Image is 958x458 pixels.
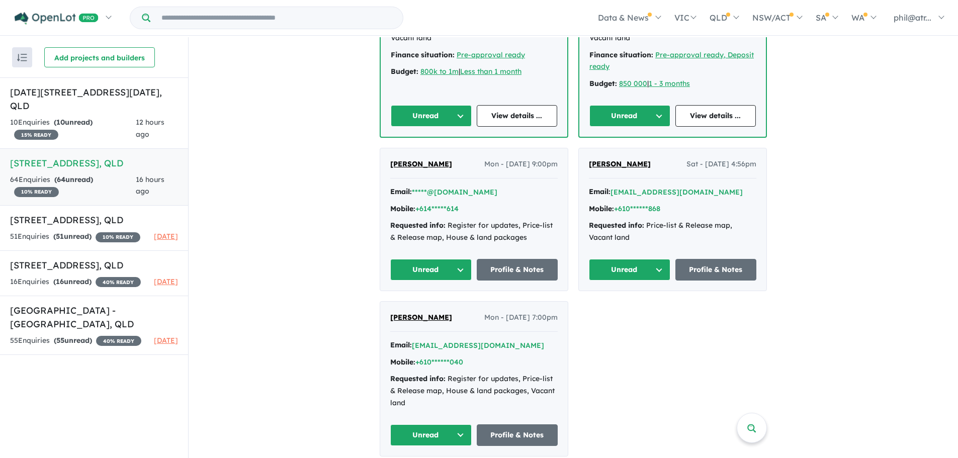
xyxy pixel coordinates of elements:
[391,105,472,127] button: Unread
[54,336,92,345] strong: ( unread)
[619,79,647,88] a: 850 000
[412,340,544,351] button: [EMAIL_ADDRESS][DOMAIN_NAME]
[390,357,415,367] strong: Mobile:
[14,187,59,197] span: 10 % READY
[53,277,92,286] strong: ( unread)
[15,12,99,25] img: Openlot PRO Logo White
[10,174,136,198] div: 64 Enquir ies
[390,312,452,324] a: [PERSON_NAME]
[686,158,756,170] span: Sat - [DATE] 4:56pm
[390,340,412,349] strong: Email:
[391,50,455,59] strong: Finance situation:
[53,232,92,241] strong: ( unread)
[589,158,651,170] a: [PERSON_NAME]
[391,67,418,76] strong: Budget:
[589,187,611,196] strong: Email:
[10,258,178,272] h5: [STREET_ADDRESS] , QLD
[390,221,446,230] strong: Requested info:
[10,304,178,331] h5: [GEOGRAPHIC_DATA] - [GEOGRAPHIC_DATA] , QLD
[96,277,141,287] span: 40 % READY
[56,232,64,241] span: 51
[154,336,178,345] span: [DATE]
[56,118,65,127] span: 10
[57,175,65,184] span: 64
[10,231,140,243] div: 51 Enquir ies
[589,204,614,213] strong: Mobile:
[457,50,525,59] a: Pre-approval ready
[675,259,757,281] a: Profile & Notes
[390,204,415,213] strong: Mobile:
[611,187,743,198] button: [EMAIL_ADDRESS][DOMAIN_NAME]
[420,67,459,76] a: 800k to 1m
[589,259,670,281] button: Unread
[589,220,756,244] div: Price-list & Release map, Vacant land
[589,105,670,127] button: Unread
[390,259,472,281] button: Unread
[152,7,401,29] input: Try estate name, suburb, builder or developer
[10,276,141,288] div: 16 Enquir ies
[460,67,521,76] a: Less than 1 month
[589,50,754,71] a: Pre-approval ready, Deposit ready
[96,336,141,346] span: 40 % READY
[477,105,558,127] a: View details ...
[390,158,452,170] a: [PERSON_NAME]
[894,13,931,23] span: phil@atr...
[390,424,472,446] button: Unread
[589,50,653,59] strong: Finance situation:
[154,232,178,241] span: [DATE]
[484,158,558,170] span: Mon - [DATE] 9:00pm
[17,54,27,61] img: sort.svg
[154,277,178,286] span: [DATE]
[390,373,558,409] div: Register for updates, Price-list & Release map, House & land packages, Vacant land
[477,259,558,281] a: Profile & Notes
[54,118,93,127] strong: ( unread)
[675,105,756,127] a: View details ...
[484,312,558,324] span: Mon - [DATE] 7:00pm
[10,85,178,113] h5: [DATE][STREET_ADDRESS][DATE] , QLD
[649,79,690,88] a: 1 - 3 months
[390,220,558,244] div: Register for updates, Price-list & Release map, House & land packages
[390,159,452,168] span: [PERSON_NAME]
[10,117,136,141] div: 10 Enquir ies
[390,313,452,322] span: [PERSON_NAME]
[10,335,141,347] div: 55 Enquir ies
[589,221,644,230] strong: Requested info:
[10,156,178,170] h5: [STREET_ADDRESS] , QLD
[589,78,756,90] div: |
[44,47,155,67] button: Add projects and builders
[56,336,64,345] span: 55
[390,187,412,196] strong: Email:
[10,213,178,227] h5: [STREET_ADDRESS] , QLD
[96,232,140,242] span: 10 % READY
[136,118,164,139] span: 12 hours ago
[136,175,164,196] span: 16 hours ago
[391,66,557,78] div: |
[54,175,93,184] strong: ( unread)
[477,424,558,446] a: Profile & Notes
[589,159,651,168] span: [PERSON_NAME]
[390,374,446,383] strong: Requested info:
[56,277,64,286] span: 16
[589,79,617,88] strong: Budget:
[14,130,58,140] span: 15 % READY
